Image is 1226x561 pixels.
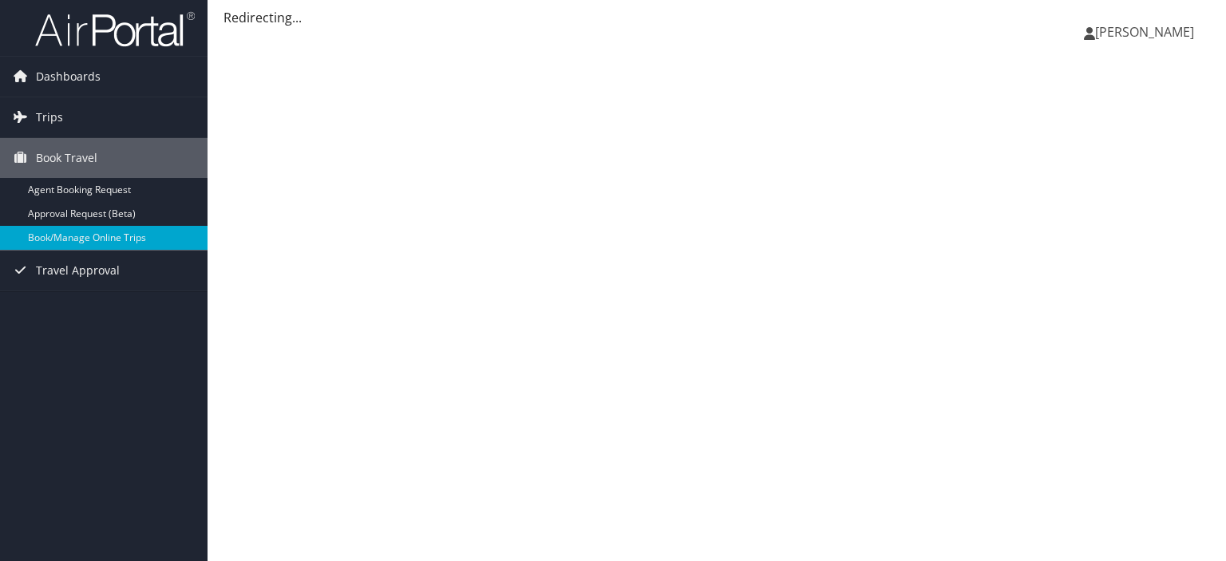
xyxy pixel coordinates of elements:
[36,97,63,137] span: Trips
[1084,8,1210,56] a: [PERSON_NAME]
[36,251,120,290] span: Travel Approval
[35,10,195,48] img: airportal-logo.png
[36,57,101,97] span: Dashboards
[1095,23,1194,41] span: [PERSON_NAME]
[223,8,1210,27] div: Redirecting...
[36,138,97,178] span: Book Travel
